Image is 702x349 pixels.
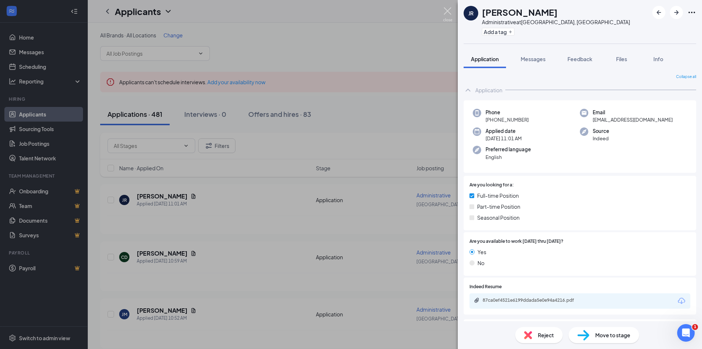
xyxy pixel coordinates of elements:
[477,203,520,211] span: Part-time Position
[616,56,627,62] span: Files
[687,8,696,17] svg: Ellipses
[595,331,630,339] span: Move to stage
[677,324,695,342] iframe: Intercom live chat
[482,18,630,26] div: Administrative at [GEOGRAPHIC_DATA], [GEOGRAPHIC_DATA]
[486,135,522,142] span: [DATE] 11:01 AM
[482,28,514,36] button: PlusAdd a tag
[486,116,529,123] span: [PHONE_NUMBER]
[652,6,665,19] button: ArrowLeftNew
[468,10,473,17] div: JR
[676,74,696,80] span: Collapse all
[469,283,502,290] span: Indeed Resume
[672,8,681,17] svg: ArrowRight
[654,8,663,17] svg: ArrowLeftNew
[478,259,484,267] span: No
[486,109,529,116] span: Phone
[692,324,698,330] span: 1
[471,56,499,62] span: Application
[593,116,673,123] span: [EMAIL_ADDRESS][DOMAIN_NAME]
[653,56,663,62] span: Info
[483,297,585,303] div: 87ca0ef4521e6199ddada5e0e94a4216.pdf
[477,214,520,222] span: Seasonal Position
[478,248,486,256] span: Yes
[538,331,554,339] span: Reject
[593,109,673,116] span: Email
[486,153,531,161] span: English
[464,86,472,94] svg: ChevronUp
[469,238,563,245] span: Are you available to work [DATE] thru [DATE]?
[474,297,592,304] a: Paperclip87ca0ef4521e6199ddada5e0e94a4216.pdf
[508,30,513,34] svg: Plus
[521,56,546,62] span: Messages
[670,6,683,19] button: ArrowRight
[593,127,609,135] span: Source
[486,127,522,135] span: Applied date
[593,135,609,142] span: Indeed
[475,86,502,94] div: Application
[482,6,558,18] h1: [PERSON_NAME]
[474,297,480,303] svg: Paperclip
[477,192,519,200] span: Full-time Position
[469,182,514,189] span: Are you looking for a:
[486,146,531,153] span: Preferred language
[677,297,686,305] svg: Download
[567,56,592,62] span: Feedback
